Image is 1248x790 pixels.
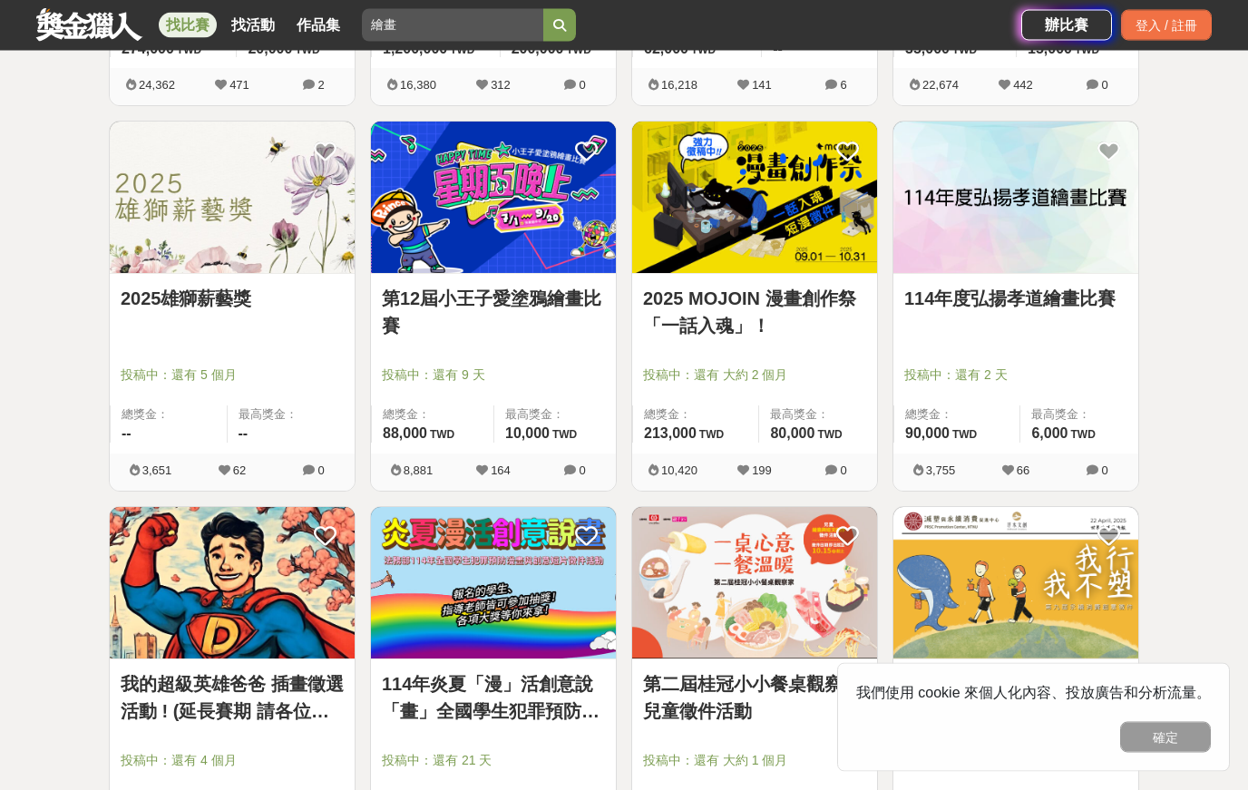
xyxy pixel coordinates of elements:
[1101,79,1107,93] span: 0
[952,44,977,57] span: TWD
[699,429,724,442] span: TWD
[1031,426,1068,442] span: 6,000
[362,9,543,42] input: 2025「洗手新日常：全民 ALL IN」洗手歌全台徵選
[110,508,355,659] img: Cover Image
[1075,44,1099,57] span: TWD
[856,685,1211,700] span: 我們使用 cookie 來個人化內容、投放廣告和分析流量。
[632,508,877,660] a: Cover Image
[1013,79,1033,93] span: 442
[840,79,846,93] span: 6
[661,464,697,478] span: 10,420
[382,366,605,385] span: 投稿中：還有 9 天
[1021,10,1112,41] a: 辦比賽
[922,79,959,93] span: 22,674
[770,426,814,442] span: 80,000
[773,42,783,57] span: --
[579,464,585,478] span: 0
[1031,406,1127,424] span: 最高獎金：
[122,42,174,57] span: 274,000
[661,79,697,93] span: 16,218
[926,464,956,478] span: 3,755
[1101,464,1107,478] span: 0
[121,671,344,726] a: 我的超級英雄爸爸 插畫徵選活動 ! (延長賽期 請各位踴躍參與)
[110,122,355,274] img: Cover Image
[905,406,1009,424] span: 總獎金：
[122,406,216,424] span: 總獎金：
[952,429,977,442] span: TWD
[491,464,511,478] span: 164
[430,429,454,442] span: TWD
[289,13,347,38] a: 作品集
[632,122,877,274] img: Cover Image
[691,44,716,57] span: TWD
[371,508,616,659] img: Cover Image
[505,426,550,442] span: 10,000
[317,464,324,478] span: 0
[752,464,772,478] span: 199
[904,366,1127,385] span: 投稿中：還有 2 天
[383,42,447,57] span: 1,200,000
[644,426,697,442] span: 213,000
[643,671,866,726] a: 第二屆桂冠小小餐桌觀察家兒童徵件活動
[400,79,436,93] span: 16,380
[1121,10,1212,41] div: 登入 / 註冊
[1028,42,1072,57] span: 15,000
[567,44,591,57] span: TWD
[817,429,842,442] span: TWD
[632,122,877,275] a: Cover Image
[159,13,217,38] a: 找比賽
[383,426,427,442] span: 88,000
[229,79,249,93] span: 471
[893,122,1138,275] a: Cover Image
[579,79,585,93] span: 0
[383,406,483,424] span: 總獎金：
[893,122,1138,274] img: Cover Image
[643,286,866,340] a: 2025 MOJOIN 漫畫創作祭「一話入魂」！
[110,508,355,660] a: Cover Image
[122,426,132,442] span: --
[643,366,866,385] span: 投稿中：還有 大約 2 個月
[239,426,249,442] span: --
[239,406,345,424] span: 最高獎金：
[644,406,747,424] span: 總獎金：
[840,464,846,478] span: 0
[233,464,246,478] span: 62
[371,508,616,660] a: Cover Image
[317,79,324,93] span: 2
[1071,429,1096,442] span: TWD
[142,464,172,478] span: 3,651
[893,508,1138,660] a: Cover Image
[110,122,355,275] a: Cover Image
[770,406,866,424] span: 最高獎金：
[382,671,605,726] a: 114年炎夏「漫」活創意說「畫」全國學生犯罪預防漫畫與創意短片徵件
[224,13,282,38] a: 找活動
[1120,722,1211,753] button: 確定
[371,122,616,275] a: Cover Image
[552,429,577,442] span: TWD
[371,122,616,274] img: Cover Image
[512,42,564,57] span: 200,000
[248,42,292,57] span: 20,000
[382,752,605,771] span: 投稿中：還有 21 天
[121,366,344,385] span: 投稿中：還有 5 個月
[904,286,1127,313] a: 114年度弘揚孝道繪畫比賽
[752,79,772,93] span: 141
[139,79,175,93] span: 24,362
[404,464,434,478] span: 8,881
[295,44,319,57] span: TWD
[177,44,201,57] span: TWD
[382,286,605,340] a: 第12屆小王子愛塗鴉繪畫比賽
[450,44,474,57] span: TWD
[893,508,1138,659] img: Cover Image
[121,752,344,771] span: 投稿中：還有 4 個月
[121,286,344,313] a: 2025雄獅薪藝獎
[905,42,950,57] span: 35,000
[505,406,605,424] span: 最高獎金：
[905,426,950,442] span: 90,000
[643,752,866,771] span: 投稿中：還有 大約 1 個月
[644,42,688,57] span: 62,000
[491,79,511,93] span: 312
[1017,464,1029,478] span: 66
[632,508,877,659] img: Cover Image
